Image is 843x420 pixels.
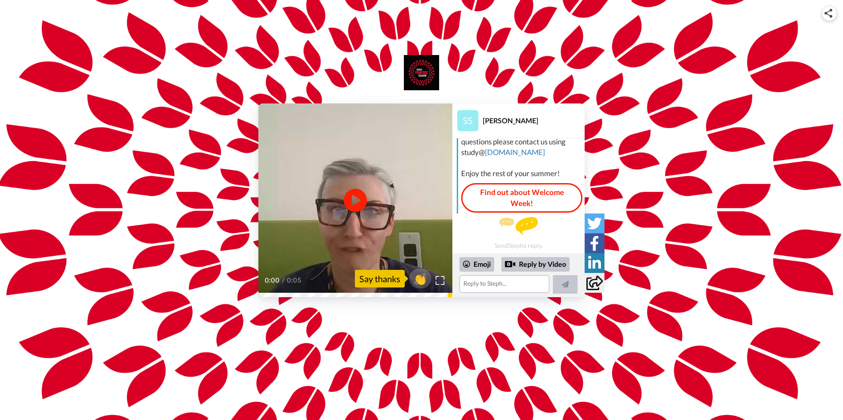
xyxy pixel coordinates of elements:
img: Profile Image [457,110,478,131]
div: Reply by Video [505,259,515,269]
a: [DOMAIN_NAME] [485,147,545,157]
div: Say thanks [355,270,405,287]
span: 👏 [409,272,431,286]
div: Send Steph a reply. [452,217,585,249]
div: [PERSON_NAME] [483,116,584,125]
img: Full screen [436,276,444,285]
div: Emoji [459,257,494,271]
img: ic_share.svg [824,9,832,18]
button: 👏 [409,269,431,288]
span: 0:05 [287,275,302,286]
span: / [282,275,285,286]
div: Reply by Video [501,257,570,272]
img: University of Bedfordshire logo [404,55,439,90]
span: 0:00 [265,275,280,286]
img: message.svg [499,217,538,235]
a: Find out about Welcome Week! [461,183,582,213]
